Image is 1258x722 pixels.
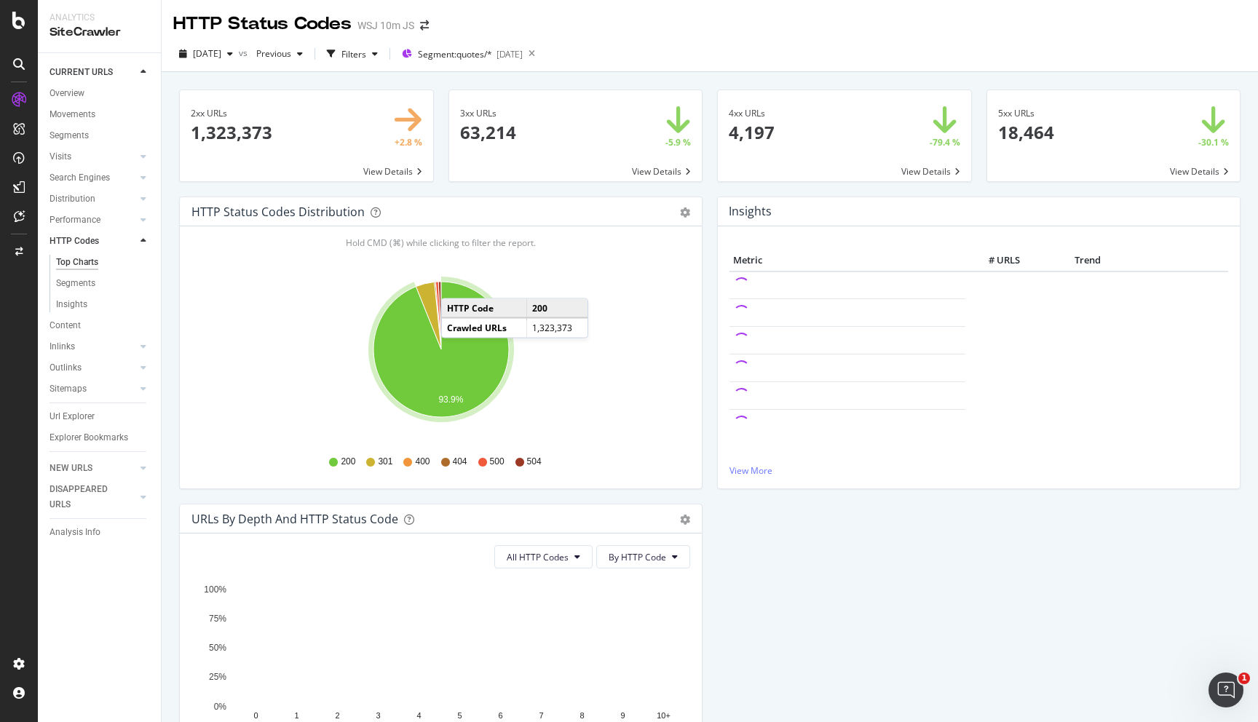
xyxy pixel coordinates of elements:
[50,213,100,228] div: Performance
[50,430,151,445] a: Explorer Bookmarks
[250,47,291,60] span: Previous
[50,149,71,164] div: Visits
[50,525,100,540] div: Analysis Info
[442,318,526,337] td: Crawled URLs
[321,42,384,66] button: Filters
[50,381,136,397] a: Sitemaps
[438,395,463,405] text: 93.9%
[50,24,149,41] div: SiteCrawler
[56,255,151,270] a: Top Charts
[620,712,625,721] text: 9
[539,712,543,721] text: 7
[729,250,965,271] th: Metric
[341,456,355,468] span: 200
[50,430,128,445] div: Explorer Bookmarks
[250,42,309,66] button: Previous
[50,170,110,186] div: Search Engines
[204,584,226,595] text: 100%
[50,170,136,186] a: Search Engines
[214,702,227,712] text: 0%
[191,205,365,219] div: HTTP Status Codes Distribution
[376,712,380,721] text: 3
[420,20,429,31] div: arrow-right-arrow-left
[729,202,772,221] h4: Insights
[680,515,690,525] div: gear
[56,276,151,291] a: Segments
[191,512,398,526] div: URLs by Depth and HTTP Status Code
[50,409,95,424] div: Url Explorer
[50,461,92,476] div: NEW URLS
[1024,250,1152,271] th: Trend
[253,712,258,721] text: 0
[453,456,467,468] span: 404
[357,18,414,33] div: WSJ 10m JS
[378,456,392,468] span: 301
[209,614,226,624] text: 75%
[494,545,593,568] button: All HTTP Codes
[209,673,226,683] text: 25%
[341,48,366,60] div: Filters
[56,276,95,291] div: Segments
[396,42,523,66] button: Segment:quotes/*[DATE]
[680,207,690,218] div: gear
[50,234,136,249] a: HTTP Codes
[173,42,239,66] button: [DATE]
[50,461,136,476] a: NEW URLS
[50,482,136,512] a: DISAPPEARED URLS
[50,65,113,80] div: CURRENT URLS
[729,464,1228,477] a: View More
[50,360,136,376] a: Outlinks
[526,318,588,337] td: 1,323,373
[609,551,666,563] span: By HTTP Code
[335,712,339,721] text: 2
[415,456,430,468] span: 400
[56,297,87,312] div: Insights
[50,318,151,333] a: Content
[191,273,690,442] svg: A chart.
[209,643,226,653] text: 50%
[579,712,584,721] text: 8
[56,255,98,270] div: Top Charts
[50,318,81,333] div: Content
[193,47,221,60] span: 2025 Sep. 20th
[442,299,526,318] td: HTTP Code
[50,339,75,354] div: Inlinks
[1238,673,1250,684] span: 1
[596,545,690,568] button: By HTTP Code
[50,360,82,376] div: Outlinks
[490,456,505,468] span: 500
[50,128,89,143] div: Segments
[50,213,136,228] a: Performance
[294,712,298,721] text: 1
[457,712,462,721] text: 5
[50,65,136,80] a: CURRENT URLS
[657,712,670,721] text: 10+
[50,409,151,424] a: Url Explorer
[50,149,136,164] a: Visits
[498,712,502,721] text: 6
[239,47,250,59] span: vs
[507,551,569,563] span: All HTTP Codes
[50,381,87,397] div: Sitemaps
[50,482,123,512] div: DISAPPEARED URLS
[50,86,151,101] a: Overview
[526,299,588,318] td: 200
[416,712,421,721] text: 4
[418,48,492,60] span: Segment: quotes/*
[965,250,1024,271] th: # URLS
[50,128,151,143] a: Segments
[56,297,151,312] a: Insights
[1208,673,1243,707] iframe: Intercom live chat
[50,12,149,24] div: Analytics
[50,339,136,354] a: Inlinks
[50,107,151,122] a: Movements
[50,86,84,101] div: Overview
[527,456,542,468] span: 504
[50,191,136,207] a: Distribution
[50,107,95,122] div: Movements
[50,525,151,540] a: Analysis Info
[50,234,99,249] div: HTTP Codes
[173,12,352,36] div: HTTP Status Codes
[497,48,523,60] div: [DATE]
